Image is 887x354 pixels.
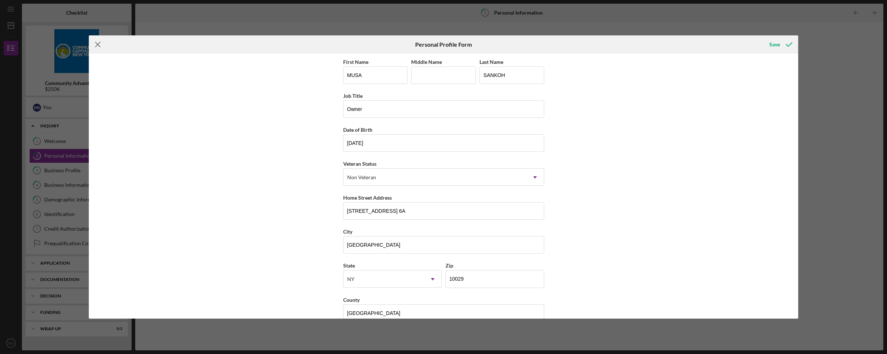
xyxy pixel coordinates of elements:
[415,41,472,48] h6: Personal Profile Form
[347,276,355,282] div: NY
[479,59,503,65] label: Last Name
[347,174,376,180] div: Non Veteran
[343,59,368,65] label: First Name
[446,262,453,269] label: Zip
[343,195,392,201] label: Home Street Address
[769,37,780,52] div: Save
[343,228,352,235] label: City
[343,127,372,133] label: Date of Birth
[411,59,442,65] label: Middle Name
[762,37,798,52] button: Save
[343,93,363,99] label: Job Title
[343,297,360,303] label: County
